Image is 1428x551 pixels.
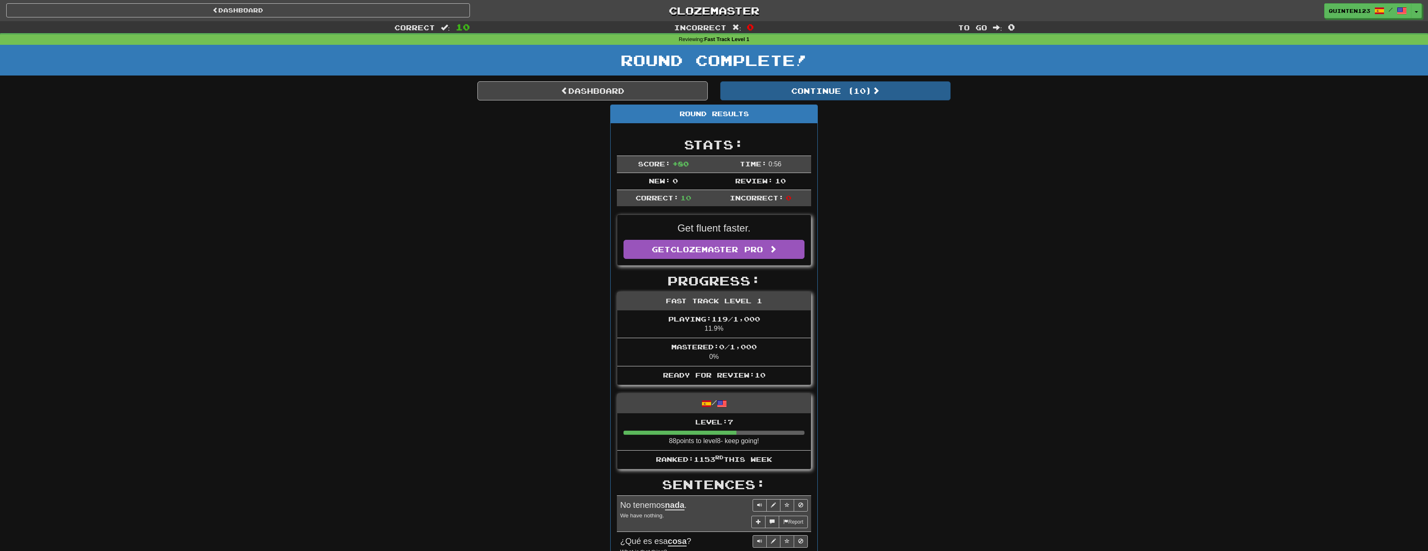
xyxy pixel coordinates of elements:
div: / [617,394,811,413]
div: Fast Track Level 1 [617,292,811,310]
span: New: [649,177,670,185]
h2: Stats: [617,138,811,151]
a: Clozemaster [482,3,946,18]
button: Report [779,516,808,528]
span: + 80 [672,160,689,168]
span: Clozemaster Pro [670,245,763,254]
li: 11.9% [617,310,811,339]
div: Sentence controls [753,499,808,512]
strong: Fast Track Level 1 [704,37,750,42]
h2: Progress: [617,274,811,288]
span: 10 [456,22,470,32]
span: 0 : 56 [768,161,781,168]
span: Correct [394,23,435,32]
div: More sentence controls [751,516,808,528]
span: Incorrect [674,23,726,32]
span: 0 [672,177,678,185]
button: Continue (10) [720,81,951,100]
span: 0 [1008,22,1015,32]
button: Edit sentence [766,535,780,548]
div: Sentence controls [753,535,808,548]
u: cosa [668,536,687,546]
span: : [441,24,450,31]
a: Dashboard [6,3,470,17]
a: GetClozemaster Pro [624,240,804,259]
span: Level: 7 [695,418,733,426]
span: Playing: 119 / 1,000 [668,315,760,323]
span: Score: [638,160,670,168]
span: Ready for Review: 10 [663,371,765,379]
u: nada [665,500,685,510]
a: Quinten123 / [1324,3,1411,18]
li: 88 points to level 8 - keep going! [617,413,811,451]
p: Get fluent faster. [624,221,804,235]
span: 10 [775,177,786,185]
span: No tenemos . [620,500,687,510]
small: We have nothing. [620,512,664,519]
button: Toggle favorite [780,535,794,548]
div: Round Results [611,105,817,123]
button: Play sentence audio [753,499,767,512]
h2: Sentences: [617,478,811,491]
button: Edit sentence [766,499,780,512]
sup: rd [715,454,724,460]
span: Mastered: 0 / 1,000 [671,343,757,351]
span: 10 [680,194,691,202]
span: Quinten123 [1329,7,1370,15]
button: Toggle ignore [794,535,808,548]
span: Correct: [636,194,679,202]
span: Ranked: 1153 this week [656,455,772,463]
button: Play sentence audio [753,535,767,548]
span: ¿Qué es esa ? [620,536,691,546]
span: 0 [747,22,754,32]
span: Time: [740,160,767,168]
button: Add sentence to collection [751,516,765,528]
h1: Round Complete! [3,52,1425,68]
span: : [993,24,1002,31]
span: : [732,24,741,31]
span: 0 [786,194,791,202]
span: / [1389,7,1393,12]
span: Incorrect: [730,194,784,202]
button: Toggle favorite [780,499,794,512]
li: 0% [617,338,811,366]
a: Dashboard [477,81,708,100]
span: Review: [735,177,773,185]
span: To go [958,23,987,32]
button: Toggle ignore [794,499,808,512]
